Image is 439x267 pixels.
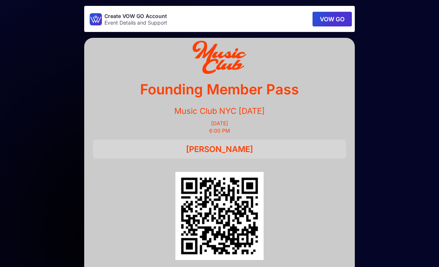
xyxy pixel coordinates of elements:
[104,20,167,26] p: Event Details and Support
[313,12,352,26] button: VOW GO
[104,12,167,20] p: Create VOW GO Account
[175,172,264,260] div: QR Code
[93,140,346,159] div: [PERSON_NAME]
[93,120,346,126] p: [DATE]
[93,79,346,100] p: Founding Member Pass
[93,106,346,116] p: Music Club NYC [DATE]
[93,128,346,134] p: 6:00 PM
